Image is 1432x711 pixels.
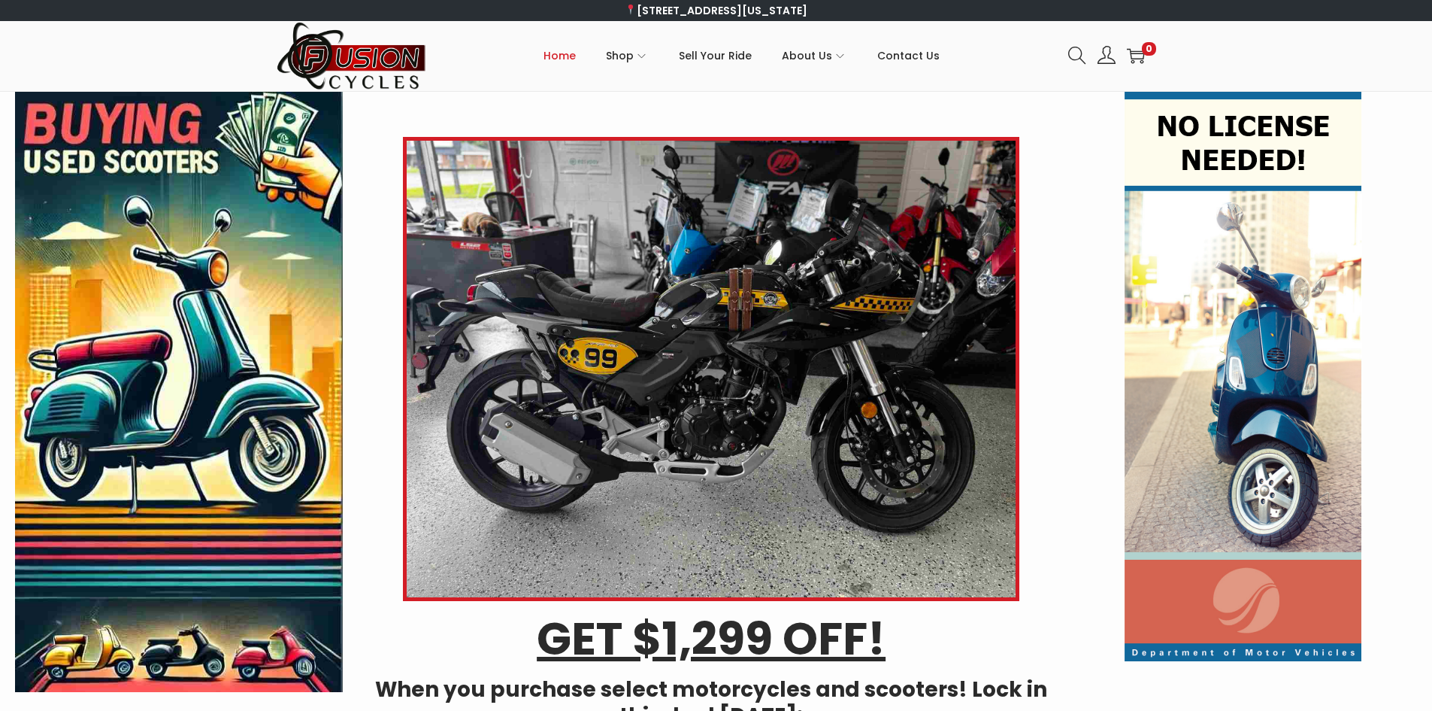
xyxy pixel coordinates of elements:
span: Contact Us [877,37,940,74]
a: Shop [606,22,649,90]
span: Shop [606,37,634,74]
span: About Us [782,37,832,74]
a: Sell Your Ride [679,22,752,90]
u: GET $1,299 OFF! [537,607,886,670]
span: Home [543,37,576,74]
a: [STREET_ADDRESS][US_STATE] [625,3,807,18]
a: About Us [782,22,847,90]
a: Home [543,22,576,90]
img: Woostify retina logo [277,21,427,91]
img: 📍 [625,5,636,15]
a: 0 [1127,47,1145,65]
nav: Primary navigation [427,22,1057,90]
a: Contact Us [877,22,940,90]
span: Sell Your Ride [679,37,752,74]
